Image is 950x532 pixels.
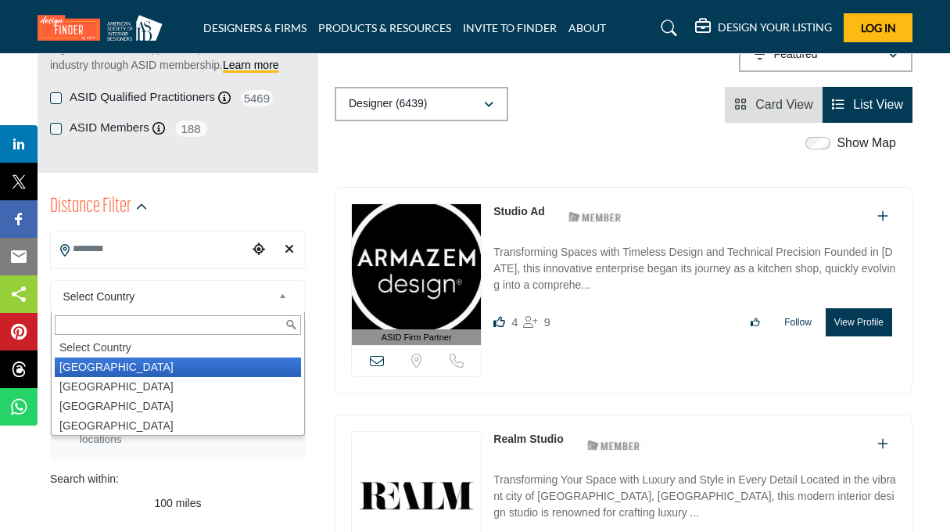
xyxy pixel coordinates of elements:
[50,123,62,135] input: ASID Members checkbox
[203,21,307,34] a: DESIGNERS & FIRMS
[579,435,649,455] img: ASID Members Badge Icon
[50,193,131,221] h2: Distance Filter
[511,315,518,329] span: 4
[718,20,832,34] h5: DESIGN YOUR LISTING
[493,205,545,217] a: Studio Ad
[826,308,892,336] button: View Profile
[493,433,563,445] a: Realm Studio
[278,233,301,267] div: Clear search location
[853,98,903,111] span: List View
[646,16,687,41] a: Search
[844,13,912,42] button: Log In
[837,134,896,153] label: Show Map
[50,471,306,487] div: Search within:
[493,431,563,448] p: Realm Studio
[55,416,301,436] li: [GEOGRAPHIC_DATA]
[335,87,508,121] button: Designer (6439)
[55,338,301,358] li: Select Country
[248,233,271,267] div: Choose your current location
[318,21,451,34] a: PRODUCTS & RESOURCES
[740,309,770,336] button: Like listing
[493,472,896,524] p: Transforming Your Space with Luxury and Style in Every Detail Located in the vibrant city of [GEO...
[55,358,301,377] li: [GEOGRAPHIC_DATA]
[463,21,557,34] a: INVITE TO FINDER
[55,315,301,335] input: Search Text
[38,15,170,41] img: Site Logo
[568,21,606,34] a: ABOUT
[861,21,896,34] span: Log In
[493,235,896,297] a: Transforming Spaces with Timeless Design and Technical Precision Founded in [DATE], this innovati...
[493,244,896,297] p: Transforming Spaces with Timeless Design and Technical Precision Founded in [DATE], this innovati...
[70,119,149,137] label: ASID Members
[877,210,888,223] a: Add To List
[174,119,209,138] span: 188
[155,497,202,509] span: 100 miles
[493,316,505,328] i: Likes
[63,287,273,306] span: Select Country
[739,38,912,72] button: Featured
[734,98,813,111] a: View Card
[832,98,903,111] a: View List
[725,87,823,123] li: Card View
[877,437,888,451] a: Add To List
[493,203,545,220] p: Studio Ad
[55,397,301,416] li: [GEOGRAPHIC_DATA]
[544,315,550,329] span: 9
[239,88,274,108] span: 5469
[823,87,912,123] li: List View
[755,98,813,111] span: Card View
[223,59,279,71] a: Learn more
[352,204,481,346] a: ASID Firm Partner
[352,204,481,329] img: Studio Ad
[55,377,301,397] li: [GEOGRAPHIC_DATA]
[774,47,818,63] p: Featured
[560,207,630,227] img: ASID Members Badge Icon
[51,234,248,264] input: Search Location
[349,96,427,112] p: Designer (6439)
[50,92,62,104] input: ASID Qualified Practitioners checkbox
[493,462,896,524] a: Transforming Your Space with Luxury and Style in Every Detail Located in the vibrant city of [GEO...
[382,331,452,344] span: ASID Firm Partner
[695,19,832,38] div: DESIGN YOUR LISTING
[70,88,215,106] label: ASID Qualified Practitioners
[774,309,822,336] button: Follow
[523,313,550,332] div: Followers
